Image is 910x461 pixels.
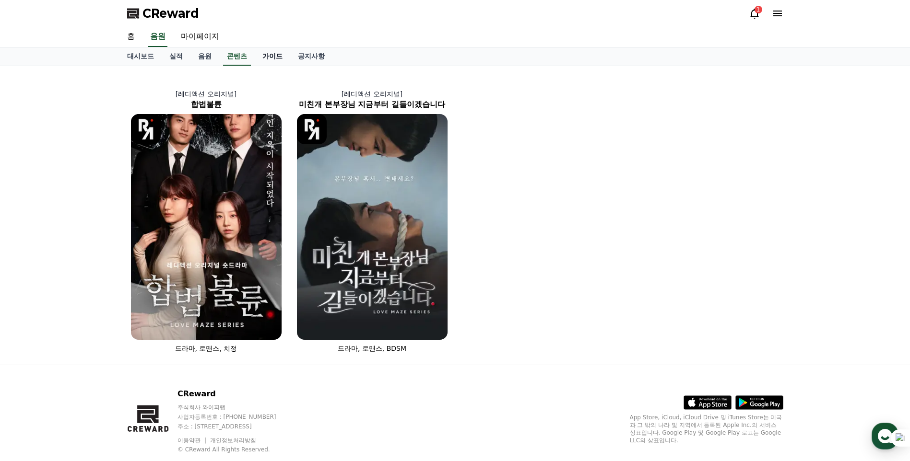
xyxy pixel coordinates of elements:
[297,114,327,144] img: [object Object] Logo
[63,304,124,328] a: 대화
[131,114,282,340] img: 합법불륜
[124,304,184,328] a: 설정
[177,446,295,453] p: © CReward All Rights Reserved.
[255,47,290,66] a: 가이드
[177,437,208,444] a: 이용약관
[290,47,332,66] a: 공지사항
[123,99,289,110] h2: 합법불륜
[173,27,227,47] a: 마이페이지
[749,8,760,19] a: 1
[338,345,406,352] span: 드라마, 로맨스, BDSM
[289,81,455,361] a: [레디액션 오리지널] 미친개 본부장님 지금부터 길들이겠습니다 미친개 본부장님 지금부터 길들이겠습니다 [object Object] Logo 드라마, 로맨스, BDSM
[119,47,162,66] a: 대시보드
[289,89,455,99] p: [레디액션 오리지널]
[289,99,455,110] h2: 미친개 본부장님 지금부터 길들이겠습니다
[3,304,63,328] a: 홈
[123,81,289,361] a: [레디액션 오리지널] 합법불륜 합법불륜 [object Object] Logo 드라마, 로맨스, 치정
[177,388,295,400] p: CReward
[127,6,199,21] a: CReward
[297,114,448,340] img: 미친개 본부장님 지금부터 길들이겠습니다
[210,437,256,444] a: 개인정보처리방침
[177,423,295,430] p: 주소 : [STREET_ADDRESS]
[175,345,237,352] span: 드라마, 로맨스, 치정
[223,47,251,66] a: 콘텐츠
[755,6,762,13] div: 1
[190,47,219,66] a: 음원
[88,319,99,326] span: 대화
[162,47,190,66] a: 실적
[148,318,160,326] span: 설정
[630,414,783,444] p: App Store, iCloud, iCloud Drive 및 iTunes Store는 미국과 그 밖의 나라 및 지역에서 등록된 Apple Inc.의 서비스 상표입니다. Goo...
[148,27,167,47] a: 음원
[119,27,142,47] a: 홈
[177,403,295,411] p: 주식회사 와이피랩
[30,318,36,326] span: 홈
[131,114,161,144] img: [object Object] Logo
[142,6,199,21] span: CReward
[177,413,295,421] p: 사업자등록번호 : [PHONE_NUMBER]
[123,89,289,99] p: [레디액션 오리지널]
